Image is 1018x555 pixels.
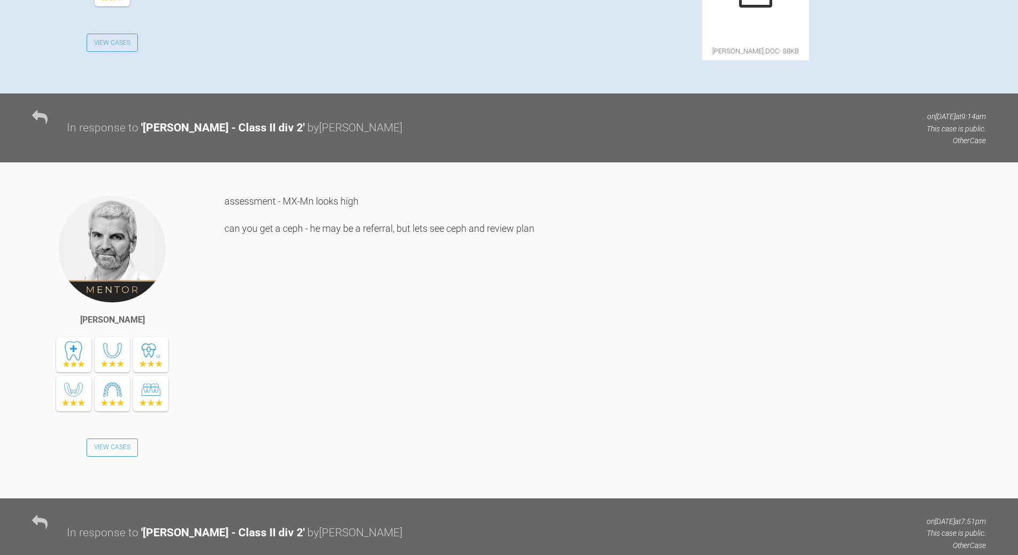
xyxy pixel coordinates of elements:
div: by [PERSON_NAME] [307,524,402,542]
div: ' [PERSON_NAME] - Class II div 2 ' [141,524,305,542]
span: [PERSON_NAME].doc - 88KB [702,42,809,60]
div: by [PERSON_NAME] [307,119,402,137]
p: Other Case [927,135,986,146]
p: on [DATE] at 9:14am [927,111,986,122]
p: Other Case [927,540,986,551]
p: on [DATE] at 7:51pm [927,515,986,527]
p: This case is public. [927,123,986,135]
div: [PERSON_NAME] [80,313,145,327]
a: View Cases [87,34,138,52]
p: This case is public. [927,527,986,539]
img: Ross Hobson [58,194,167,303]
div: In response to [67,119,138,137]
div: assessment - MX-Mn looks high can you get a ceph - he may be a referral, but lets see ceph and re... [224,194,986,482]
div: In response to [67,524,138,542]
a: View Cases [87,439,138,457]
div: ' [PERSON_NAME] - Class II div 2 ' [141,119,305,137]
